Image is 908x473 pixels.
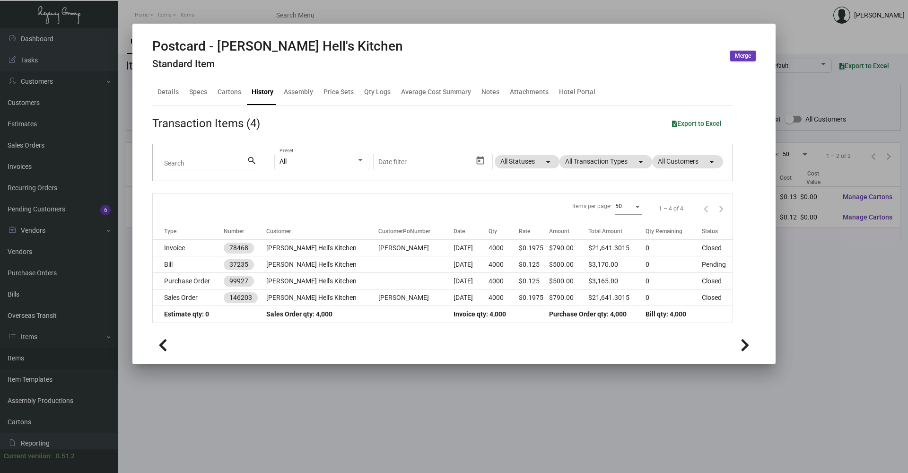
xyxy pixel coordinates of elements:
[588,289,646,306] td: $21,641.3015
[702,273,733,289] td: Closed
[646,273,702,289] td: 0
[615,202,642,210] mat-select: Items per page:
[706,156,717,167] mat-icon: arrow_drop_down
[56,451,75,461] div: 0.51.2
[714,201,729,216] button: Next page
[152,38,403,54] h2: Postcard - [PERSON_NAME] Hell's Kitchen
[702,256,733,273] td: Pending
[588,256,646,273] td: $3,170.00
[489,240,519,256] td: 4000
[284,87,313,97] div: Assembly
[152,58,403,70] h4: Standard Item
[588,227,646,236] div: Total Amount
[266,289,378,306] td: [PERSON_NAME] Hell's Kitchen
[416,158,461,166] input: End date
[378,289,454,306] td: [PERSON_NAME]
[364,87,391,97] div: Qty Logs
[252,87,273,97] div: History
[615,203,622,210] span: 50
[519,227,550,236] div: Rate
[378,240,454,256] td: [PERSON_NAME]
[266,256,378,273] td: [PERSON_NAME] Hell's Kitchen
[454,256,489,273] td: [DATE]
[672,120,722,127] span: Export to Excel
[454,289,489,306] td: [DATE]
[635,156,646,167] mat-icon: arrow_drop_down
[153,289,224,306] td: Sales Order
[646,310,686,318] span: Bill qty: 4,000
[549,227,588,236] div: Amount
[519,289,550,306] td: $0.1975
[454,227,489,236] div: Date
[702,227,733,236] div: Status
[702,227,718,236] div: Status
[652,155,723,168] mat-chip: All Customers
[164,227,224,236] div: Type
[454,227,465,236] div: Date
[549,256,588,273] td: $500.00
[646,227,682,236] div: Qty Remaining
[549,240,588,256] td: $790.00
[646,240,702,256] td: 0
[646,289,702,306] td: 0
[266,310,332,318] span: Sales Order qty: 4,000
[378,227,454,236] div: CustomerPoNumber
[454,273,489,289] td: [DATE]
[646,256,702,273] td: 0
[224,259,254,270] mat-chip: 37235
[224,227,244,236] div: Number
[659,204,683,213] div: 1 – 4 of 4
[664,115,729,132] button: Export to Excel
[454,240,489,256] td: [DATE]
[735,52,751,60] span: Merge
[489,289,519,306] td: 4000
[153,273,224,289] td: Purchase Order
[549,310,627,318] span: Purchase Order qty: 4,000
[266,240,378,256] td: [PERSON_NAME] Hell's Kitchen
[489,256,519,273] td: 4000
[549,273,588,289] td: $500.00
[481,87,499,97] div: Notes
[549,289,588,306] td: $790.00
[152,115,260,132] div: Transaction Items (4)
[224,292,258,303] mat-chip: 146203
[542,156,554,167] mat-icon: arrow_drop_down
[266,273,378,289] td: [PERSON_NAME] Hell's Kitchen
[588,227,622,236] div: Total Amount
[489,273,519,289] td: 4000
[153,256,224,273] td: Bill
[559,87,595,97] div: Hotel Portal
[266,227,378,236] div: Customer
[323,87,354,97] div: Price Sets
[559,155,652,168] mat-chip: All Transaction Types
[164,310,209,318] span: Estimate qty: 0
[4,451,52,461] div: Current version:
[247,155,257,166] mat-icon: search
[519,240,550,256] td: $0.1975
[473,153,488,168] button: Open calendar
[189,87,207,97] div: Specs
[153,240,224,256] td: Invoice
[646,227,702,236] div: Qty Remaining
[224,276,254,287] mat-chip: 99927
[401,87,471,97] div: Average Cost Summary
[224,243,254,254] mat-chip: 78468
[702,240,733,256] td: Closed
[164,227,176,236] div: Type
[510,87,549,97] div: Attachments
[495,155,559,168] mat-chip: All Statuses
[702,289,733,306] td: Closed
[224,227,266,236] div: Number
[378,158,408,166] input: Start date
[489,227,519,236] div: Qty
[588,273,646,289] td: $3,165.00
[572,202,611,210] div: Items per page:
[157,87,179,97] div: Details
[378,227,430,236] div: CustomerPoNumber
[279,158,287,165] span: All
[266,227,291,236] div: Customer
[519,256,550,273] td: $0.125
[698,201,714,216] button: Previous page
[454,310,506,318] span: Invoice qty: 4,000
[519,227,530,236] div: Rate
